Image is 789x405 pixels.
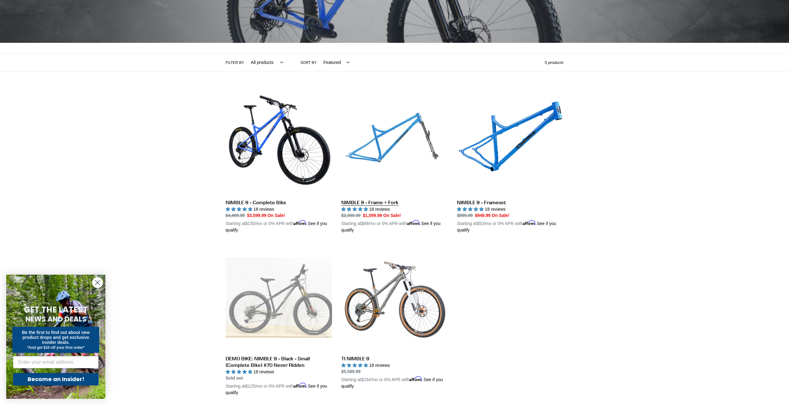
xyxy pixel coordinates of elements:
span: Be the first to find out about new product drops and get exclusive insider deals. [22,330,90,345]
button: Become an Insider! [13,373,99,385]
label: Sort by [300,60,317,65]
span: NEWS AND DEALS [25,314,86,324]
button: Close dialog [92,277,103,288]
input: Enter your email address [13,356,99,368]
span: 5 products [545,60,564,65]
span: *And get $10 off your first order* [27,345,84,350]
span: GET THE LATEST [24,304,88,315]
label: Filter by [226,60,244,65]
